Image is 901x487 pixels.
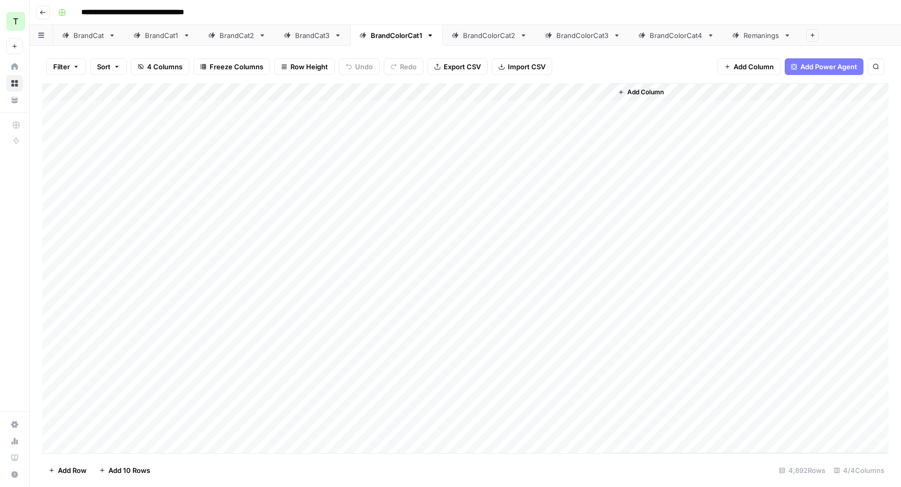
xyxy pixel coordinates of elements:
[90,58,127,75] button: Sort
[492,58,552,75] button: Import CSV
[53,61,70,72] span: Filter
[744,30,780,41] div: Remanings
[290,61,328,72] span: Row Height
[723,25,800,46] a: Remanings
[556,30,609,41] div: BrandColorCat3
[42,462,93,479] button: Add Row
[384,58,423,75] button: Redo
[339,58,380,75] button: Undo
[145,30,179,41] div: BrandCat1
[428,58,488,75] button: Export CSV
[627,88,664,97] span: Add Column
[6,449,23,466] a: Learning Hub
[775,462,830,479] div: 4,892 Rows
[717,58,781,75] button: Add Column
[6,466,23,483] button: Help + Support
[536,25,629,46] a: BrandColorCat3
[13,15,18,28] span: T
[125,25,199,46] a: BrandCat1
[193,58,270,75] button: Freeze Columns
[6,8,23,34] button: Workspace: TY SEO Team
[58,465,87,476] span: Add Row
[614,85,668,99] button: Add Column
[444,61,481,72] span: Export CSV
[463,30,516,41] div: BrandColorCat2
[210,61,263,72] span: Freeze Columns
[275,25,350,46] a: BrandCat3
[734,61,774,72] span: Add Column
[6,58,23,75] a: Home
[199,25,275,46] a: BrandCat2
[650,30,703,41] div: BrandColorCat4
[93,462,156,479] button: Add 10 Rows
[400,61,417,72] span: Redo
[508,61,545,72] span: Import CSV
[6,92,23,108] a: Your Data
[131,58,189,75] button: 4 Columns
[6,75,23,92] a: Browse
[6,416,23,433] a: Settings
[830,462,888,479] div: 4/4 Columns
[147,61,182,72] span: 4 Columns
[785,58,863,75] button: Add Power Agent
[6,433,23,449] a: Usage
[46,58,86,75] button: Filter
[53,25,125,46] a: BrandCat
[220,30,254,41] div: BrandCat2
[97,61,111,72] span: Sort
[74,30,104,41] div: BrandCat
[629,25,723,46] a: BrandColorCat4
[355,61,373,72] span: Undo
[295,30,330,41] div: BrandCat3
[443,25,536,46] a: BrandColorCat2
[108,465,150,476] span: Add 10 Rows
[274,58,335,75] button: Row Height
[371,30,422,41] div: BrandColorCat1
[350,25,443,46] a: BrandColorCat1
[800,61,857,72] span: Add Power Agent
